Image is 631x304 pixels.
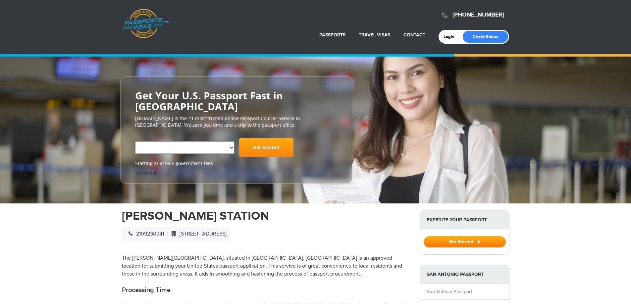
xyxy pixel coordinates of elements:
[168,231,227,237] span: [STREET_ADDRESS]
[122,210,410,222] h1: [PERSON_NAME] STATION
[403,32,425,38] a: Contact
[424,239,506,244] a: Get Started
[239,138,293,157] a: Get Started
[427,289,472,294] a: San Antonio Passport
[135,170,157,176] a: Trustpilot
[424,236,506,247] button: Get Started
[359,32,390,38] a: Travel Visas
[122,254,410,278] p: The [PERSON_NAME][GEOGRAPHIC_DATA], situated in [GEOGRAPHIC_DATA], [GEOGRAPHIC_DATA] is an approv...
[135,115,337,128] p: [DOMAIN_NAME] is the #1 most trusted online Passport Courier Service in [GEOGRAPHIC_DATA]. We sav...
[125,231,164,237] span: 2109230941
[122,9,169,38] a: Passports & [DOMAIN_NAME]
[420,265,509,284] strong: San Antonio Passport
[135,160,337,167] span: Starting at $199 + government fees
[444,34,459,39] a: Login
[452,11,504,19] a: [PHONE_NUMBER]
[122,227,230,241] div: |
[122,286,410,294] h2: Processing Time
[463,31,508,43] a: Check Status
[319,32,345,38] a: Passports
[135,90,337,112] h2: Get Your U.S. Passport Fast in [GEOGRAPHIC_DATA]
[420,210,509,229] strong: Expedite Your Passport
